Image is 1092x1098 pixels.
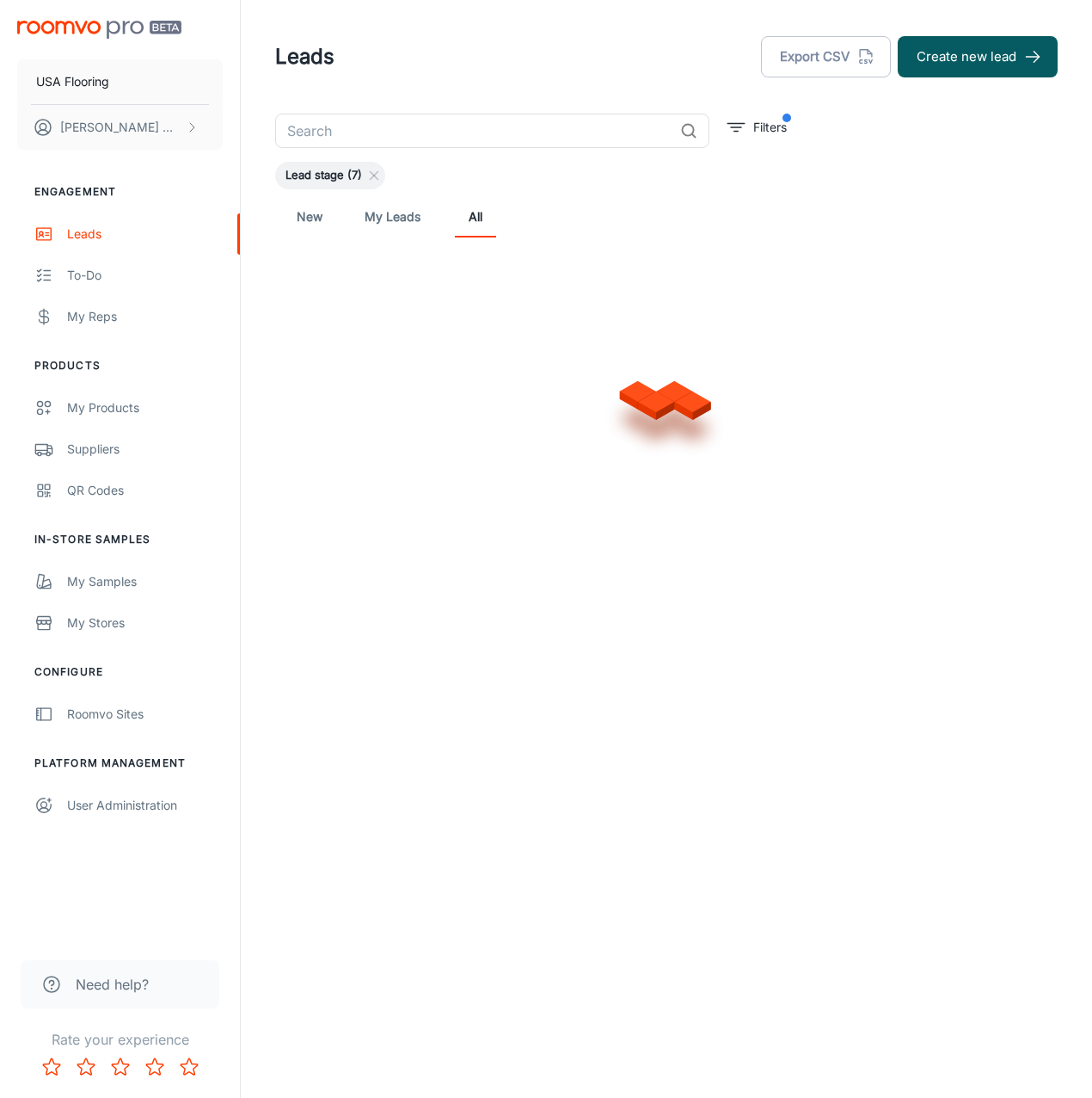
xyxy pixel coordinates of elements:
[60,118,181,137] p: [PERSON_NAME] Worthington
[753,118,787,137] p: Filters
[67,481,223,500] div: QR Codes
[36,72,109,91] p: USA Flooring
[67,225,223,244] div: Leads
[67,440,223,459] div: Suppliers
[275,41,334,72] h1: Leads
[67,614,223,632] div: My Stores
[17,21,181,39] img: Roomvo PRO Beta
[67,572,223,591] div: My Samples
[275,114,673,148] input: Search
[365,196,420,237] a: My Leads
[67,398,223,417] div: My Products
[275,167,372,184] span: Lead stage (7)
[17,59,223,104] button: USA Flooring
[898,36,1058,77] button: Create new lead
[761,36,891,77] button: Export CSV
[67,266,223,285] div: To-do
[723,114,791,141] button: filter
[275,162,385,189] div: Lead stage (7)
[289,196,330,237] a: New
[17,105,223,150] button: [PERSON_NAME] Worthington
[455,196,496,237] a: All
[67,307,223,326] div: My Reps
